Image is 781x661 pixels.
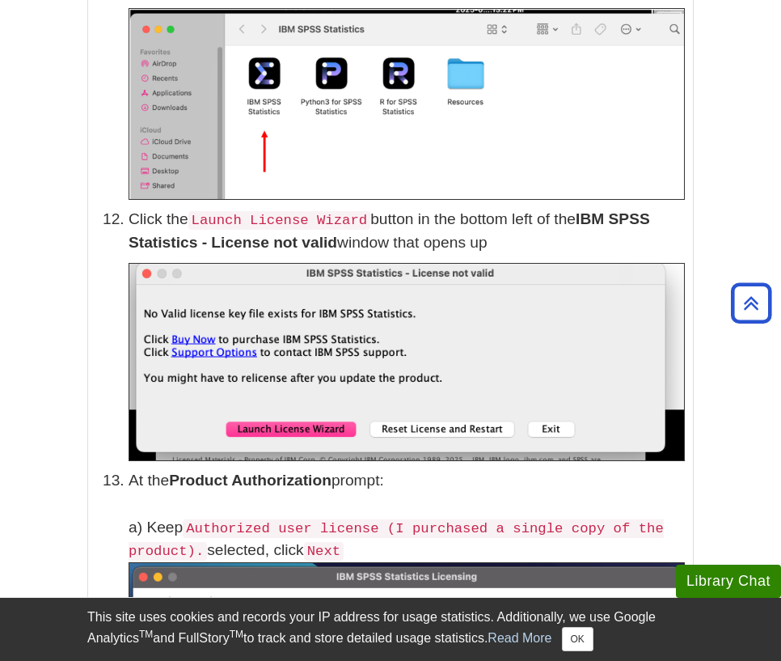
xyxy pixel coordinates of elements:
b: Product Authorization [169,472,331,489]
code: Launch License Wizard [188,211,371,230]
code: Authorized user license (I purchased a single copy of the product). [129,519,664,561]
div: This site uses cookies and records your IP address for usage statistics. Additionally, we use Goo... [87,608,694,651]
sup: TM [139,629,153,640]
img: 'IBM SPSS Statistics - License not valid' window, Select 'SPSS Statistics' [129,8,685,200]
img: 'IBM SPSS Statistics' window open, 'Licensing Wizard'. [129,263,685,461]
sup: TM [230,629,243,640]
p: Click the button in the bottom left of the window that opens up [129,208,685,255]
a: Read More [488,631,551,645]
button: Close [562,627,593,651]
b: IBM SPSS Statistics - License not valid [129,210,650,251]
button: Library Chat [676,565,781,598]
a: Back to Top [725,292,777,314]
code: Next [304,542,344,561]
